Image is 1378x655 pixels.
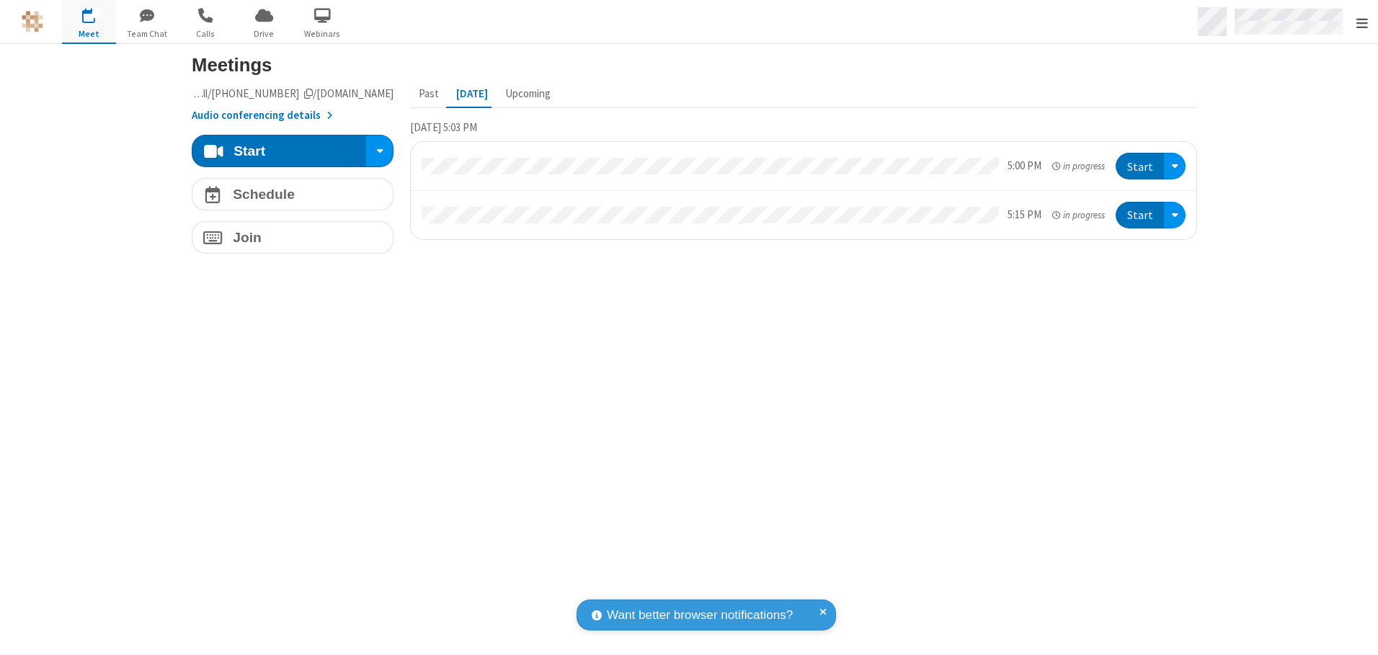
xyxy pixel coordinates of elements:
button: [DATE] [448,81,497,108]
span: Team Chat [120,27,174,40]
span: [DATE] 5:03 PM [410,120,477,134]
em: in progress [1052,159,1105,173]
div: 5:00 PM [1008,158,1041,174]
div: 2 [92,8,102,19]
button: Start [1116,153,1164,179]
button: Start [1116,202,1164,228]
button: Join [192,221,394,254]
section: Today's Meetings [410,119,1198,250]
div: Start conference options [371,140,388,163]
span: Webinars [295,27,350,40]
span: Want better browser notifications? [607,606,793,625]
div: 5:15 PM [1008,207,1041,223]
span: Calls [179,27,233,40]
h4: Join [233,231,262,244]
span: Drive [237,27,291,40]
h4: Start [234,144,265,158]
em: in progress [1052,208,1105,222]
button: Schedule [192,178,394,210]
span: Meet [62,27,116,40]
span: Copy my meeting room link [169,86,394,100]
h4: Schedule [233,187,295,201]
button: Past [410,81,448,108]
button: Start [203,135,355,167]
button: Copy my meeting room linkCopy my meeting room link [192,86,394,102]
img: QA Selenium DO NOT DELETE OR CHANGE [22,11,43,32]
div: Open menu [1164,153,1186,179]
button: Audio conferencing details [192,107,332,124]
h3: Meetings [192,55,1197,75]
button: Upcoming [497,81,559,108]
div: Open menu [1164,202,1186,228]
section: Account details [192,86,394,124]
